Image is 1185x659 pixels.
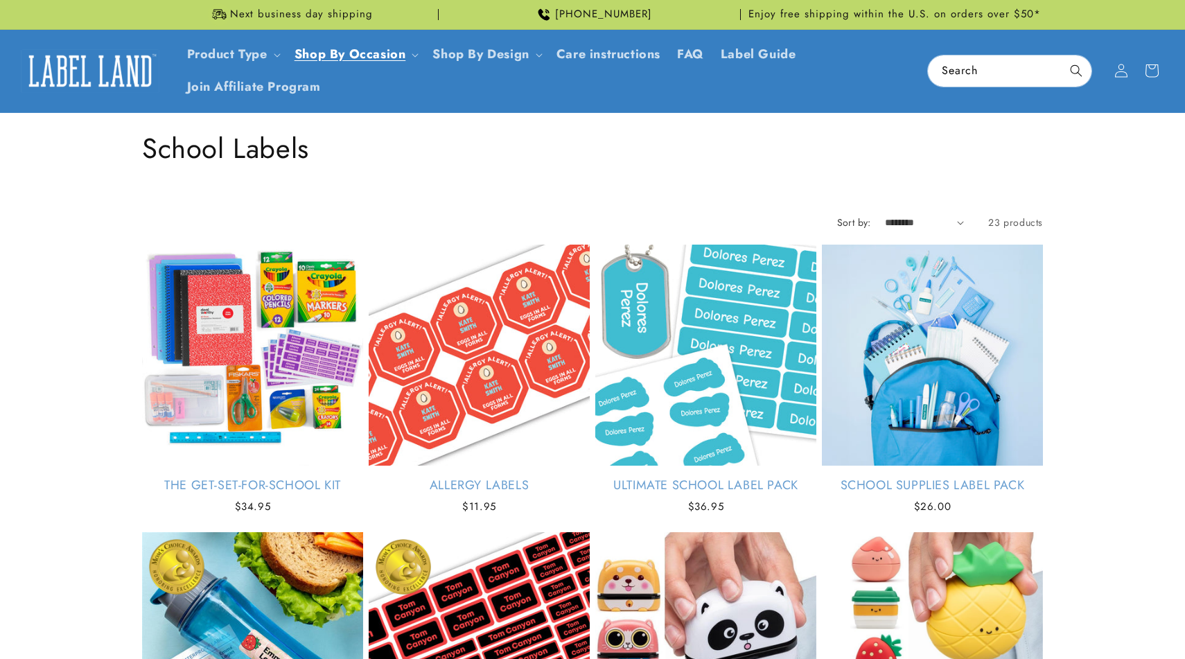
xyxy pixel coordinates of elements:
[432,45,529,63] a: Shop By Design
[21,49,159,92] img: Label Land
[669,38,712,71] a: FAQ
[988,216,1043,229] span: 23 products
[595,477,816,493] a: Ultimate School Label Pack
[1061,55,1091,86] button: Search
[555,8,652,21] span: [PHONE_NUMBER]
[721,46,796,62] span: Label Guide
[369,477,590,493] a: Allergy Labels
[837,216,871,229] label: Sort by:
[230,8,373,21] span: Next business day shipping
[748,8,1041,21] span: Enjoy free shipping within the U.S. on orders over $50*
[142,477,363,493] a: The Get-Set-for-School Kit
[677,46,704,62] span: FAQ
[424,38,547,71] summary: Shop By Design
[822,477,1043,493] a: School Supplies Label Pack
[142,130,1043,166] h1: School Labels
[556,46,660,62] span: Care instructions
[187,79,321,95] span: Join Affiliate Program
[295,46,406,62] span: Shop By Occasion
[548,38,669,71] a: Care instructions
[286,38,425,71] summary: Shop By Occasion
[179,38,286,71] summary: Product Type
[187,45,267,63] a: Product Type
[16,44,165,98] a: Label Land
[179,71,329,103] a: Join Affiliate Program
[712,38,805,71] a: Label Guide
